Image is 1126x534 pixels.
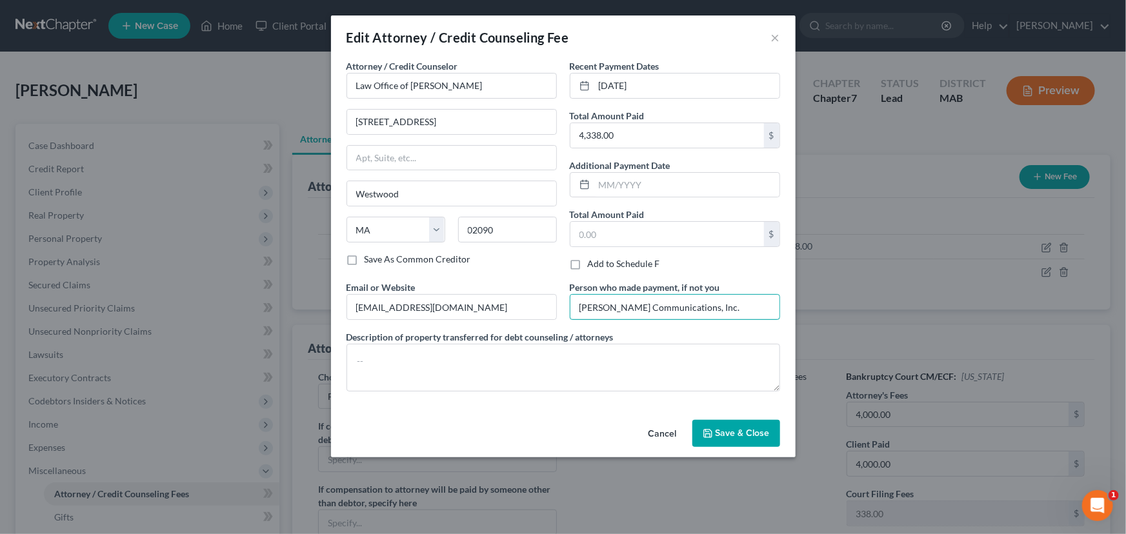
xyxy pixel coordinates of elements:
input: Enter address... [347,110,556,134]
span: Attorney / Credit Counseling Fee [373,30,569,45]
label: Add to Schedule F [588,257,660,270]
input: MM/YYYY [594,74,779,98]
button: Cancel [638,421,687,447]
label: Email or Website [347,281,416,294]
span: Edit [347,30,370,45]
div: $ [764,222,779,246]
label: Total Amount Paid [570,109,645,123]
div: $ [764,123,779,148]
input: Enter zip... [458,217,557,242]
label: Additional Payment Date [570,159,670,172]
input: 0.00 [570,123,764,148]
span: Save & Close [716,428,770,439]
input: Enter city... [347,181,556,206]
input: -- [570,295,779,319]
input: 0.00 [570,222,764,246]
label: Description of property transferred for debt counseling / attorneys [347,330,614,344]
input: MM/YYYY [594,173,779,197]
input: Search creditor by name... [347,73,557,99]
iframe: Intercom live chat [1082,490,1113,521]
span: 1 [1109,490,1119,500]
button: Save & Close [692,420,780,447]
label: Recent Payment Dates [570,59,659,73]
label: Person who made payment, if not you [570,281,720,294]
span: Attorney / Credit Counselor [347,61,458,72]
input: Apt, Suite, etc... [347,146,556,170]
input: -- [347,295,556,319]
label: Save As Common Creditor [365,253,471,266]
label: Total Amount Paid [570,208,645,221]
button: × [771,30,780,45]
